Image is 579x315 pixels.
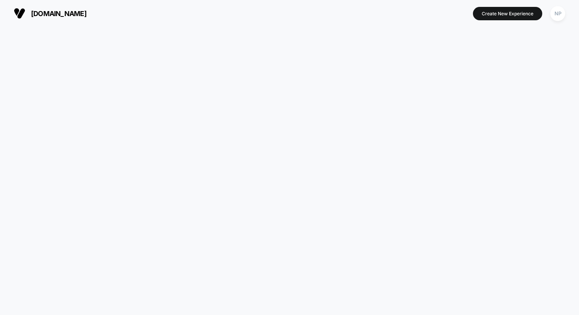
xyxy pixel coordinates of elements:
[14,8,25,19] img: Visually logo
[548,6,568,21] button: NP
[31,10,87,18] span: [DOMAIN_NAME]
[11,7,89,20] button: [DOMAIN_NAME]
[550,6,565,21] div: NP
[473,7,542,20] button: Create New Experience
